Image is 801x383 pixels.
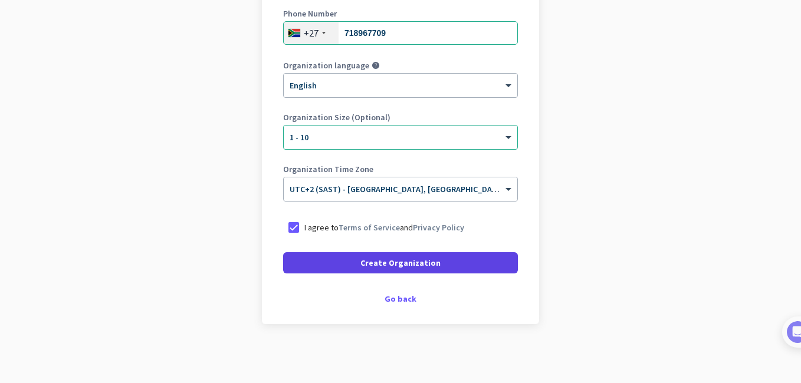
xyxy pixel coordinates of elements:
[283,252,518,273] button: Create Organization
[413,222,464,233] a: Privacy Policy
[304,27,319,39] div: +27
[283,21,518,45] input: 10 123 4567
[283,9,518,18] label: Phone Number
[283,165,518,173] label: Organization Time Zone
[372,61,380,70] i: help
[339,222,400,233] a: Terms of Service
[360,257,441,269] span: Create Organization
[283,113,518,121] label: Organization Size (Optional)
[304,222,464,233] p: I agree to and
[283,61,369,70] label: Organization language
[283,295,518,303] div: Go back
